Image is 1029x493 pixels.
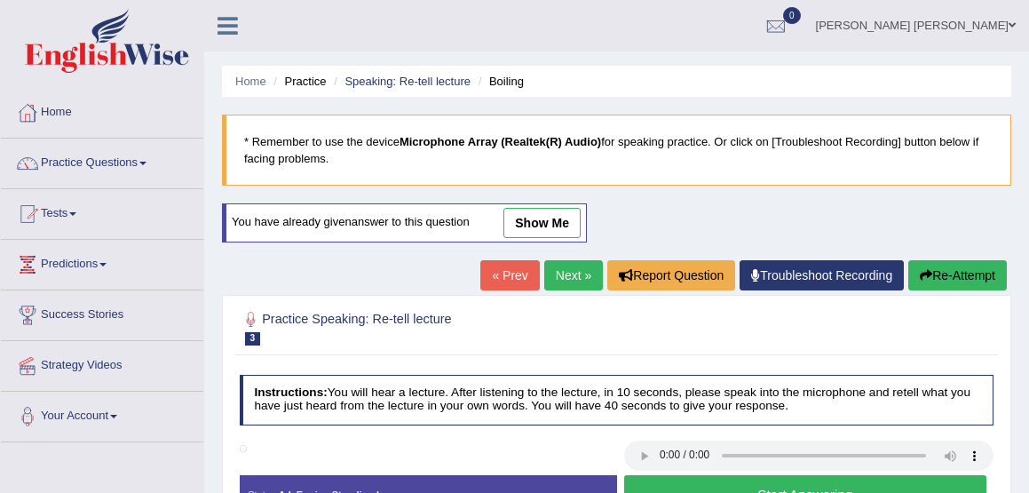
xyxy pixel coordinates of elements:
[344,75,471,88] a: Speaking: Re-tell lecture
[1,88,203,132] a: Home
[240,308,708,346] h2: Practice Speaking: Re-tell lecture
[235,75,266,88] a: Home
[240,375,994,425] h4: You will hear a lecture. After listening to the lecture, in 10 seconds, please speak into the mic...
[480,260,539,290] a: « Prev
[474,73,524,90] li: Boiling
[908,260,1007,290] button: Re-Attempt
[1,189,203,234] a: Tests
[245,332,261,346] span: 3
[222,203,587,243] div: You have already given answer to this question
[1,341,203,386] a: Strategy Videos
[1,240,203,284] a: Predictions
[544,260,603,290] a: Next »
[1,392,203,436] a: Your Account
[783,7,801,24] span: 0
[269,73,326,90] li: Practice
[503,208,581,238] a: show me
[607,260,735,290] button: Report Question
[254,386,327,399] b: Instructions:
[1,139,203,183] a: Practice Questions
[222,115,1011,186] blockquote: * Remember to use the device for speaking practice. Or click on [Troubleshoot Recording] button b...
[1,290,203,335] a: Success Stories
[740,260,904,290] a: Troubleshoot Recording
[400,135,601,148] b: Microphone Array (Realtek(R) Audio)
